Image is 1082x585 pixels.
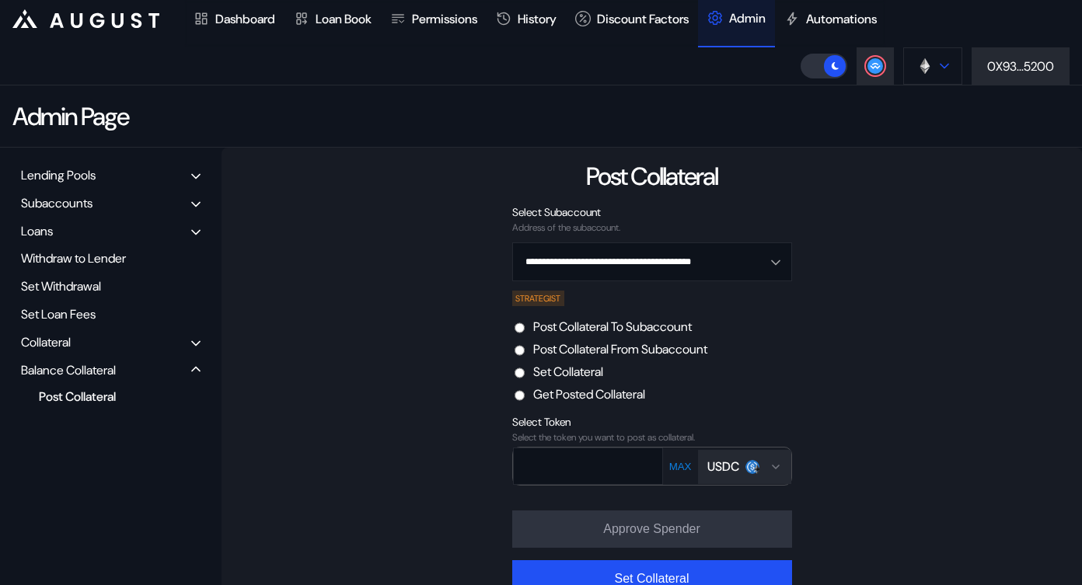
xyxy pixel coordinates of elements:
[512,222,792,233] div: Address of the subaccount.
[533,386,645,402] label: Get Posted Collateral
[533,364,603,380] label: Set Collateral
[215,11,275,27] div: Dashboard
[512,415,792,429] div: Select Token
[412,11,477,27] div: Permissions
[903,47,962,85] button: chain logo
[533,319,692,335] label: Post Collateral To Subaccount
[745,460,759,474] img: usdc.png
[752,465,762,474] img: svg+xml,%3c
[512,432,792,443] div: Select the token you want to post as collateral.
[12,100,128,133] div: Admin Page
[512,205,792,219] div: Select Subaccount
[533,341,707,357] label: Post Collateral From Subaccount
[512,242,792,281] button: Open menu
[512,510,792,548] button: Approve Spender
[512,291,565,306] div: STRATEGIST
[21,167,96,183] div: Lending Pools
[586,160,717,193] div: Post Collateral
[21,223,53,239] div: Loans
[21,362,116,378] div: Balance Collateral
[972,47,1070,85] button: 0X93...5200
[665,460,696,473] button: MAX
[31,386,180,407] div: Post Collateral
[21,334,71,350] div: Collateral
[698,450,791,484] button: Open menu for selecting token for payment
[916,57,934,75] img: chain logo
[16,246,206,270] div: Withdraw to Lender
[707,458,739,475] div: USDC
[518,11,557,27] div: History
[806,11,877,27] div: Automations
[16,274,206,298] div: Set Withdrawal
[597,11,689,27] div: Discount Factors
[21,195,92,211] div: Subaccounts
[729,10,766,26] div: Admin
[16,302,206,326] div: Set Loan Fees
[316,11,372,27] div: Loan Book
[987,58,1054,75] div: 0X93...5200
